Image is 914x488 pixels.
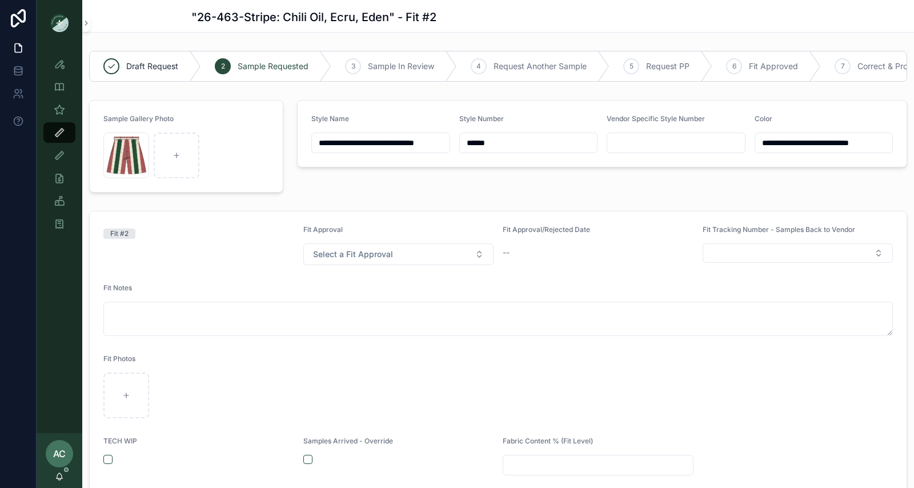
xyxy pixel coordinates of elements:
span: Fit Tracking Number - Samples Back to Vendor [703,225,855,234]
span: Sample Gallery Photo [103,114,174,123]
span: Vendor Specific Style Number [607,114,705,123]
span: 6 [732,62,736,71]
button: Select Button [303,243,494,265]
span: 3 [351,62,355,71]
h1: "26-463-Stripe: Chili Oil, Ecru, Eden" - Fit #2 [191,9,436,25]
img: App logo [50,14,69,32]
div: Fit #2 [110,229,129,239]
span: 2 [221,62,225,71]
span: Fit Notes [103,283,132,292]
span: Samples Arrived - Override [303,437,393,445]
span: AC [53,447,66,461]
span: Fabric Content % (Fit Level) [503,437,593,445]
button: Select Button [703,243,893,263]
span: -- [503,247,510,258]
span: Fit Approval [303,225,343,234]
span: Color [755,114,772,123]
span: Fit Approved [749,61,798,72]
span: Request PP [646,61,689,72]
span: Style Name [311,114,349,123]
span: TECH WIP [103,437,137,445]
span: Draft Request [126,61,178,72]
span: 4 [476,62,481,71]
span: Sample In Review [368,61,434,72]
span: Request Another Sample [494,61,587,72]
div: scrollable content [37,46,82,249]
span: 5 [630,62,634,71]
span: Fit Photos [103,354,135,363]
span: Select a Fit Approval [313,249,393,260]
span: 7 [841,62,845,71]
span: Sample Requested [238,61,308,72]
span: Style Number [459,114,504,123]
span: Fit Approval/Rejected Date [503,225,590,234]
